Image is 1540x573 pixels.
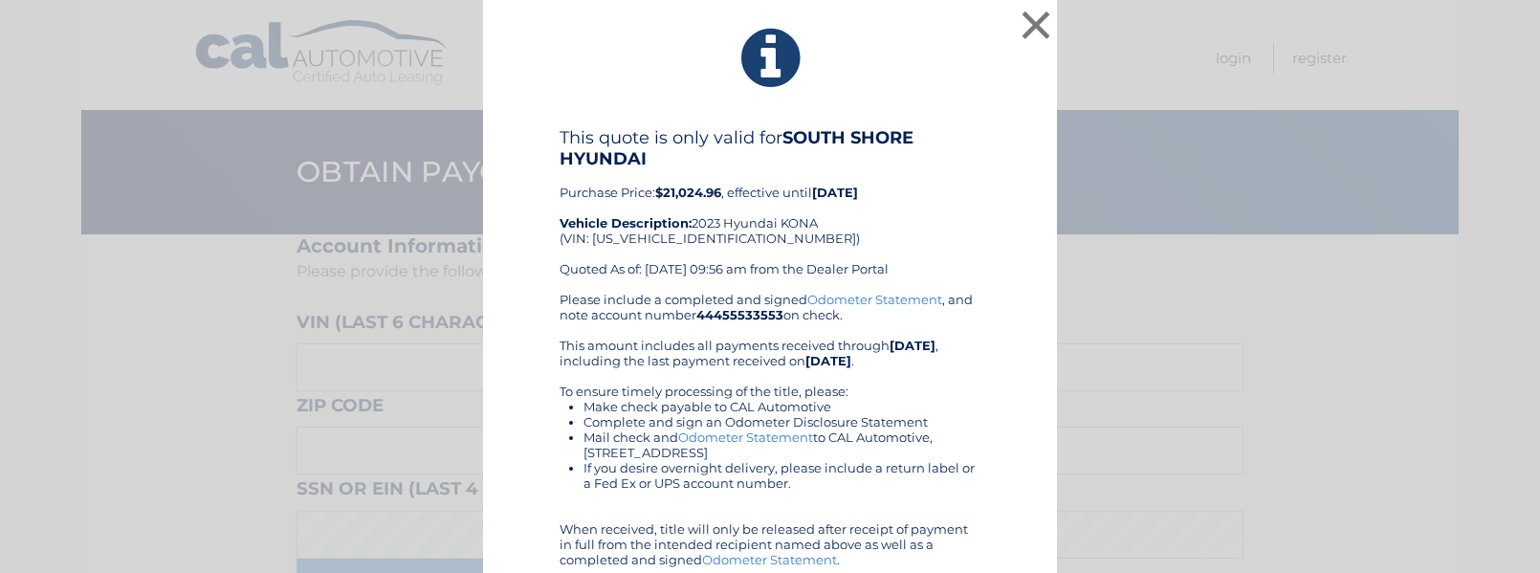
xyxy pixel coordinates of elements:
[805,353,851,368] b: [DATE]
[678,430,813,445] a: Odometer Statement
[560,127,980,169] h4: This quote is only valid for
[583,399,980,414] li: Make check payable to CAL Automotive
[696,307,783,322] b: 44455533553
[812,185,858,200] b: [DATE]
[583,460,980,491] li: If you desire overnight delivery, please include a return label or a Fed Ex or UPS account number.
[560,127,980,292] div: Purchase Price: , effective until 2023 Hyundai KONA (VIN: [US_VEHICLE_IDENTIFICATION_NUMBER]) Quo...
[583,414,980,430] li: Complete and sign an Odometer Disclosure Statement
[560,127,913,169] b: SOUTH SHORE HYUNDAI
[890,338,935,353] b: [DATE]
[583,430,980,460] li: Mail check and to CAL Automotive, [STREET_ADDRESS]
[1017,6,1055,44] button: ×
[655,185,721,200] b: $21,024.96
[807,292,942,307] a: Odometer Statement
[560,215,692,231] strong: Vehicle Description:
[702,552,837,567] a: Odometer Statement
